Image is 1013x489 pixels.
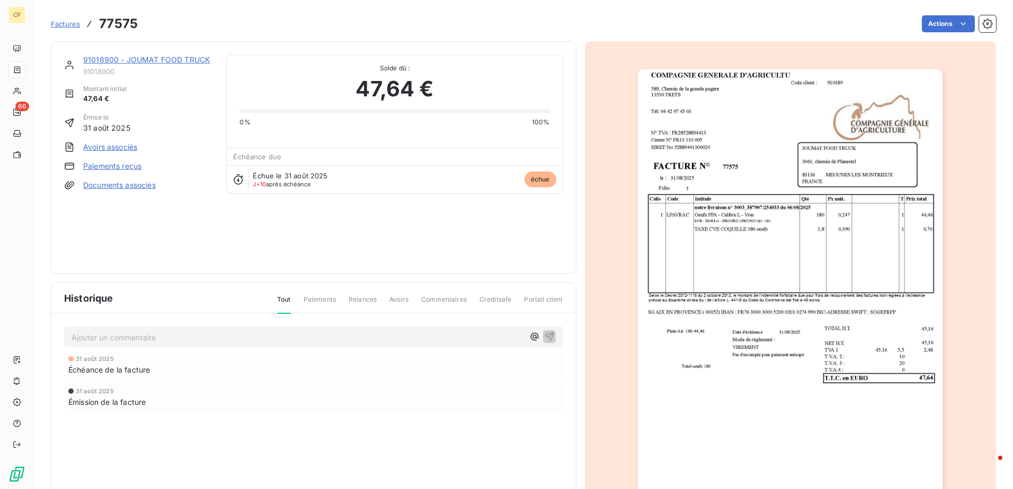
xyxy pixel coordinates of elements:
span: Paiements [304,295,336,313]
span: Solde dû : [239,64,549,73]
button: Actions [922,15,975,32]
span: Relances [349,295,377,313]
span: Émise le [83,113,130,122]
a: Documents associés [83,180,156,191]
span: 31 août 2025 [83,122,130,133]
span: échue [525,171,556,187]
span: 66 [15,102,29,111]
span: 91018900 [83,67,214,76]
a: Paiements reçus [83,161,141,171]
div: CF [8,6,25,23]
span: Échéance due [233,152,281,161]
span: Échéance de la facture [68,364,150,375]
span: 100% [532,117,550,127]
span: Factures [51,20,80,28]
span: après échéance [253,181,310,187]
span: J+10 [253,180,266,188]
span: Montant initial [83,84,127,94]
img: Logo LeanPay [8,466,25,483]
a: Factures [51,19,80,29]
a: 91018900 - JOUMAT FOOD TRUCK [83,55,210,64]
span: 0% [239,117,250,127]
span: Échue le 31 août 2025 [253,171,327,180]
span: Avoirs [389,295,408,313]
span: 31 août 2025 [76,356,114,362]
span: Tout [277,295,291,314]
span: 47,64 € [83,94,127,104]
span: Émission de la facture [68,396,146,408]
span: Creditsafe [479,295,512,313]
span: 47,64 € [356,73,433,105]
span: 31 août 2025 [76,388,114,394]
h3: 77575 [99,14,138,33]
span: Commentaires [421,295,467,313]
span: Portail client [524,295,563,313]
span: Historique [64,291,113,305]
a: Avoirs associés [83,142,137,152]
iframe: Intercom live chat [977,453,1002,478]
